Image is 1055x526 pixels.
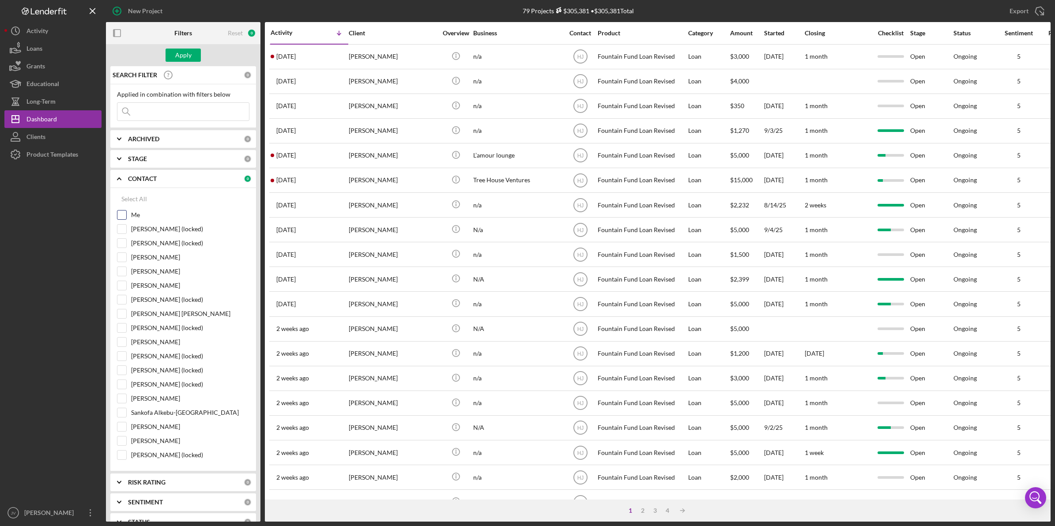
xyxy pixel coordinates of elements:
div: Loan [688,317,729,341]
span: $5,000 [730,399,749,406]
span: $4,000 [730,77,749,85]
time: 1 month [805,374,828,382]
div: n/a [473,193,561,217]
div: n/a [473,466,561,489]
div: [DATE] [764,342,804,365]
div: Fountain Fund Loan Revised [598,45,686,68]
div: Fountain Fund Loan Revised [598,193,686,217]
div: 0 [244,155,252,163]
div: 5 [997,399,1041,406]
button: Clients [4,128,102,146]
div: Open Intercom Messenger [1025,487,1046,508]
div: 0 [244,498,252,506]
time: 2025-09-10 14:06 [276,226,296,233]
span: $5,000 [730,300,749,308]
time: 1 month [805,226,828,233]
div: Open [910,243,953,266]
div: Open [910,70,953,93]
span: $3,000 [730,374,749,382]
div: n/a [473,292,561,316]
div: [DATE] [764,490,804,514]
div: Fountain Fund Loan Revised [598,94,686,118]
time: 2025-09-02 14:53 [276,474,309,481]
time: 1 month [805,127,828,134]
div: 5 [997,424,1041,431]
div: Loan [688,416,729,440]
div: [PERSON_NAME] [349,70,437,93]
div: Loans [26,40,42,60]
div: Status [953,30,996,37]
div: Activity [271,29,309,36]
time: 2025-09-03 14:49 [276,399,309,406]
div: [PERSON_NAME] [349,119,437,143]
div: [PERSON_NAME] [349,94,437,118]
label: [PERSON_NAME] (locked) [131,225,249,233]
time: 2025-09-05 19:19 [276,325,309,332]
div: [PERSON_NAME] [349,416,437,440]
div: 5 [997,53,1041,60]
div: [PERSON_NAME] [349,193,437,217]
div: Fountain Fund Loan Revised [598,490,686,514]
div: Fountain Fund Loan Revised [598,466,686,489]
span: $2,000 [730,473,749,481]
label: [PERSON_NAME] (locked) [131,239,249,248]
div: Ongoing [953,53,977,60]
div: Fountain Fund Loan Revised [598,416,686,440]
div: Open [910,292,953,316]
div: n/a [473,119,561,143]
div: N/a [473,218,561,241]
div: Grants [26,57,45,77]
div: Open [910,94,953,118]
button: Apply [166,49,201,62]
a: Loans [4,40,102,57]
div: Ongoing [953,276,977,283]
a: Product Templates [4,146,102,163]
text: HJ [577,425,584,431]
div: Loan [688,94,729,118]
div: Fountain Fund Loan Revised [598,391,686,415]
div: Fountain Fund Loan Revised [598,441,686,464]
div: [PERSON_NAME] [349,267,437,291]
div: 5 [997,152,1041,159]
text: HJ [577,474,584,481]
div: Loan [688,45,729,68]
div: [DATE] [764,243,804,266]
div: Stage [910,30,953,37]
div: Ongoing [953,399,977,406]
div: Fountain Fund Loan Revised [598,119,686,143]
div: Export [1010,2,1029,20]
div: Category [688,30,729,37]
div: 5 [997,127,1041,134]
time: 2025-09-15 13:11 [276,102,296,109]
span: $3,000 [730,53,749,60]
span: $5,000 [730,226,749,233]
div: 5 [997,276,1041,283]
label: [PERSON_NAME] (locked) [131,295,249,304]
time: 2025-09-10 13:10 [276,251,296,258]
time: 1 month [805,399,828,406]
div: N/A [473,267,561,291]
div: 5 [997,78,1041,85]
label: [PERSON_NAME] (locked) [131,451,249,459]
div: [PERSON_NAME] [349,292,437,316]
div: [PERSON_NAME] [349,490,437,514]
div: [DATE] [764,45,804,68]
div: Educational [26,75,59,95]
div: Fountain Fund Loan Revised [598,292,686,316]
div: Open [910,144,953,167]
div: Select All [121,190,147,208]
time: 1 month [805,102,828,109]
div: [PERSON_NAME] [349,243,437,266]
div: Open [910,391,953,415]
a: Grants [4,57,102,75]
button: Export [1001,2,1051,20]
time: [DATE] [805,349,824,357]
text: HJ [577,227,584,233]
label: [PERSON_NAME] [131,267,249,276]
time: 2025-09-15 13:36 [276,78,296,85]
time: 2 weeks [805,201,826,209]
div: Loan [688,144,729,167]
div: Fountain Fund Loan Revised [598,243,686,266]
